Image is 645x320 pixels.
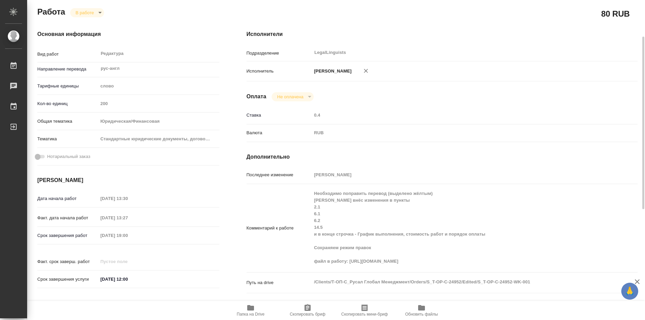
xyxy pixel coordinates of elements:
p: Комментарий к работе [247,225,312,232]
p: Исполнитель [247,68,312,75]
span: Папка на Drive [237,312,265,317]
p: Дата начала работ [37,195,98,202]
p: Последнее изменение [247,172,312,178]
span: Обновить файлы [405,312,438,317]
p: Срок завершения услуги [37,276,98,283]
p: Путь на drive [247,279,312,286]
input: Пустое поле [312,110,605,120]
h4: Основная информация [37,30,219,38]
button: Не оплачена [275,94,305,100]
h2: 80 RUB [601,8,630,19]
button: Скопировать мини-бриф [336,301,393,320]
button: Обновить файлы [393,301,450,320]
div: слово [98,80,219,92]
span: Скопировать бриф [290,312,325,317]
button: Папка на Drive [222,301,279,320]
p: [PERSON_NAME] [312,68,352,75]
textarea: /Clients/Т-ОП-С_Русал Глобал Менеджмент/Orders/S_T-OP-C-24952/Edited/S_T-OP-C-24952-WK-001 [312,276,605,288]
p: Факт. дата начала работ [37,215,98,221]
p: Кол-во единиц [37,100,98,107]
p: Тематика [37,136,98,142]
p: Направление перевода [37,66,98,73]
p: Вид работ [37,51,98,58]
span: Нотариальный заказ [47,153,90,160]
input: Пустое поле [312,170,605,180]
button: В работе [74,10,96,16]
button: Скопировать бриф [279,301,336,320]
input: Пустое поле [98,194,157,203]
button: 🙏 [621,283,638,300]
p: Подразделение [247,50,312,57]
p: Факт. срок заверш. работ [37,258,98,265]
input: Пустое поле [98,99,219,108]
div: В работе [70,8,104,17]
div: В работе [272,92,313,101]
p: Тарифные единицы [37,83,98,89]
textarea: Необходимо поправить перевод (выделено жёлтым) [PERSON_NAME] внёс изменения в пункты 2.1 6.1 6.2 ... [312,188,605,267]
p: Общая тематика [37,118,98,125]
h4: Исполнители [247,30,638,38]
input: Пустое поле [98,257,157,266]
h2: Работа [37,5,65,17]
div: Юридическая/Финансовая [98,116,219,127]
div: Стандартные юридические документы, договоры, уставы [98,133,219,145]
p: Ставка [247,112,312,119]
div: RUB [312,127,605,139]
button: Удалить исполнителя [358,63,373,78]
input: ✎ Введи что-нибудь [98,274,157,284]
h4: Оплата [247,93,267,101]
input: Пустое поле [98,213,157,223]
span: 🙏 [624,284,636,298]
h4: Дополнительно [247,153,638,161]
p: Срок завершения работ [37,232,98,239]
p: Валюта [247,129,312,136]
h4: [PERSON_NAME] [37,176,219,184]
span: Скопировать мини-бриф [341,312,388,317]
input: Пустое поле [98,231,157,240]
